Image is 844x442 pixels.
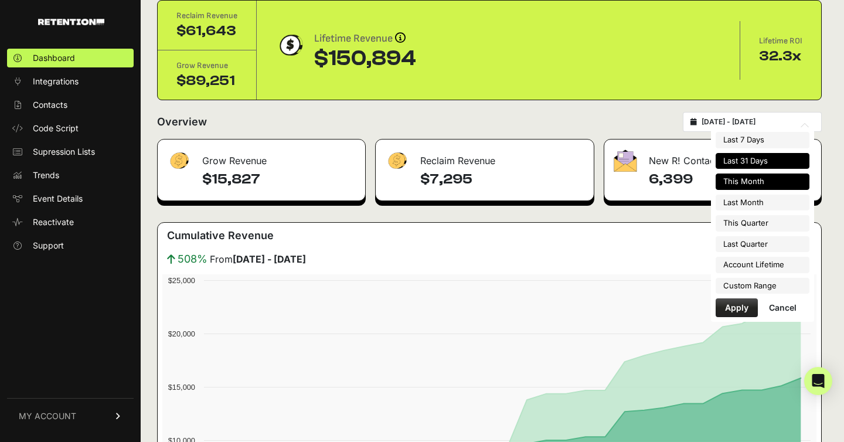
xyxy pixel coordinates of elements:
[7,166,134,185] a: Trends
[7,72,134,91] a: Integrations
[716,215,809,232] li: This Quarter
[7,236,134,255] a: Support
[7,398,134,434] a: MY ACCOUNT
[38,19,104,25] img: Retention.com
[7,142,134,161] a: Supression Lists
[716,257,809,273] li: Account Lifetime
[176,60,237,72] div: Grow Revenue
[759,35,802,47] div: Lifetime ROI
[275,30,305,60] img: dollar-coin-05c43ed7efb7bc0c12610022525b4bbbb207c7efeef5aecc26f025e68dcafac9.png
[604,140,821,175] div: New R! Contacts
[158,140,365,175] div: Grow Revenue
[716,298,758,317] button: Apply
[759,47,802,66] div: 32.3x
[202,170,356,189] h4: $15,827
[176,72,237,90] div: $89,251
[33,169,59,181] span: Trends
[33,193,83,205] span: Event Details
[314,30,416,47] div: Lifetime Revenue
[716,153,809,169] li: Last 31 Days
[168,329,195,338] text: $20,000
[168,276,195,285] text: $25,000
[33,99,67,111] span: Contacts
[716,195,809,211] li: Last Month
[385,149,409,172] img: fa-dollar-13500eef13a19c4ab2b9ed9ad552e47b0d9fc28b02b83b90ba0e00f96d6372e9.png
[649,170,812,189] h4: 6,399
[33,216,74,228] span: Reactivate
[420,170,584,189] h4: $7,295
[167,149,190,172] img: fa-dollar-13500eef13a19c4ab2b9ed9ad552e47b0d9fc28b02b83b90ba0e00f96d6372e9.png
[167,227,274,244] h3: Cumulative Revenue
[804,367,832,395] div: Open Intercom Messenger
[7,119,134,138] a: Code Script
[168,383,195,392] text: $15,000
[33,146,95,158] span: Supression Lists
[7,189,134,208] a: Event Details
[233,253,306,265] strong: [DATE] - [DATE]
[33,76,79,87] span: Integrations
[376,140,594,175] div: Reclaim Revenue
[19,410,76,422] span: MY ACCOUNT
[716,236,809,253] li: Last Quarter
[33,52,75,64] span: Dashboard
[33,123,79,134] span: Code Script
[210,252,306,266] span: From
[33,240,64,251] span: Support
[7,213,134,232] a: Reactivate
[716,132,809,148] li: Last 7 Days
[614,149,637,172] img: fa-envelope-19ae18322b30453b285274b1b8af3d052b27d846a4fbe8435d1a52b978f639a2.png
[178,251,207,267] span: 508%
[716,174,809,190] li: This Month
[7,96,134,114] a: Contacts
[760,298,806,317] button: Cancel
[157,114,207,130] h2: Overview
[176,10,237,22] div: Reclaim Revenue
[314,47,416,70] div: $150,894
[716,278,809,294] li: Custom Range
[176,22,237,40] div: $61,643
[7,49,134,67] a: Dashboard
